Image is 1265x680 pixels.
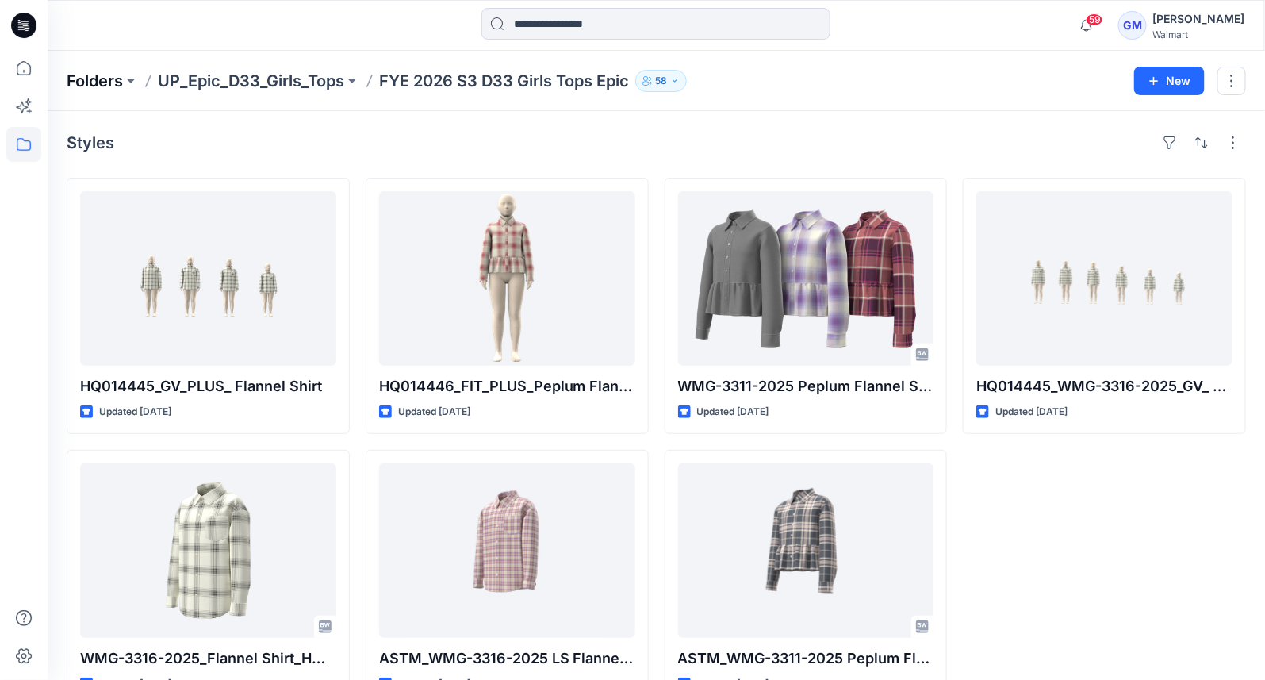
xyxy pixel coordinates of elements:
[398,404,470,421] p: Updated [DATE]
[976,191,1232,366] a: HQ014445_WMG-3316-2025_GV_ Flannel Shirt
[67,70,123,92] a: Folders
[379,70,629,92] p: FYE 2026 S3 D33 Girls Tops Epic
[379,191,635,366] a: HQ014446_FIT_PLUS_Peplum Flannel Shirt
[379,647,635,670] p: ASTM_WMG-3316-2025 LS Flannel Shirt HQ014445
[678,463,934,638] a: ASTM_WMG-3311-2025 Peplum Flannel Shirt HQ014446
[80,463,336,638] a: WMG-3316-2025_Flannel Shirt_HQ014445
[1153,29,1245,40] div: Walmart
[80,647,336,670] p: WMG-3316-2025_Flannel Shirt_HQ014445
[158,70,344,92] a: UP_Epic_D33_Girls_Tops
[1134,67,1205,95] button: New
[655,72,667,90] p: 58
[99,404,171,421] p: Updated [DATE]
[1118,11,1147,40] div: GM
[678,191,934,366] a: WMG-3311-2025 Peplum Flannel Shirt HQ014446
[67,133,114,152] h4: Styles
[976,375,1232,398] p: HQ014445_WMG-3316-2025_GV_ Flannel Shirt
[678,375,934,398] p: WMG-3311-2025 Peplum Flannel Shirt HQ014446
[995,404,1068,421] p: Updated [DATE]
[379,375,635,398] p: HQ014446_FIT_PLUS_Peplum Flannel Shirt
[1086,13,1103,26] span: 59
[635,70,687,92] button: 58
[80,375,336,398] p: HQ014445_GV_PLUS_ Flannel Shirt
[1153,10,1245,29] div: [PERSON_NAME]
[379,463,635,638] a: ASTM_WMG-3316-2025 LS Flannel Shirt HQ014445
[697,404,769,421] p: Updated [DATE]
[80,191,336,366] a: HQ014445_GV_PLUS_ Flannel Shirt
[678,647,934,670] p: ASTM_WMG-3311-2025 Peplum Flannel Shirt HQ014446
